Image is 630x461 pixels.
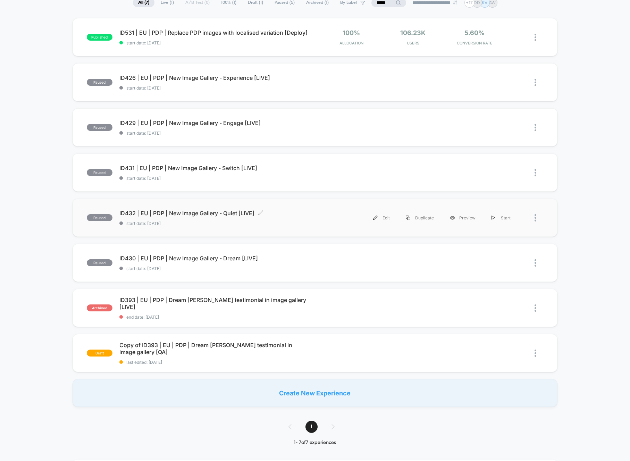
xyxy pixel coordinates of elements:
img: close [535,124,536,131]
span: paused [87,259,112,266]
span: paused [87,124,112,131]
span: ID393 | EU | PDP | Dream [PERSON_NAME] testimonial in image gallery [LIVE] [119,296,315,310]
span: start date: [DATE] [119,176,315,181]
img: menu [373,216,378,220]
span: ID430 | EU | PDP | New Image Gallery - Dream [LIVE] [119,255,315,262]
span: Allocation [339,41,363,45]
img: menu [492,216,495,220]
span: start date: [DATE] [119,221,315,226]
span: Users [384,41,442,45]
img: close [535,350,536,357]
div: Start [484,210,519,226]
span: 106.23k [400,29,426,36]
span: CONVERSION RATE [445,41,504,45]
img: close [535,34,536,41]
span: archived [87,304,112,311]
span: start date: [DATE] [119,131,315,136]
span: ID432 | EU | PDP | New Image Gallery - Quiet [LIVE] [119,210,315,217]
span: 100% [343,29,360,36]
span: ID431 | EU | PDP | New Image Gallery - Switch [LIVE] [119,165,315,171]
span: ID531 | EU | PDP | Replace PDP images with localised variation [Deploy] [119,29,315,36]
span: ID426 | EU | PDP | New Image Gallery - Experience [LIVE] [119,74,315,81]
span: Copy of ID393 | EU | PDP | Dream [PERSON_NAME] testimonial in image gallery [QA] [119,342,315,355]
img: close [535,259,536,267]
img: end [453,0,457,5]
span: last edited: [DATE] [119,360,315,365]
span: paused [87,169,112,176]
span: paused [87,79,112,86]
span: paused [87,214,112,221]
div: 1 - 7 of 7 experiences [282,440,348,446]
div: Create New Experience [73,379,558,407]
span: end date: [DATE] [119,315,315,320]
div: Preview [442,210,484,226]
span: 5.60% [464,29,485,36]
img: close [535,169,536,176]
img: close [535,79,536,86]
span: start date: [DATE] [119,266,315,271]
span: published [87,34,112,41]
span: start date: [DATE] [119,40,315,45]
img: close [535,304,536,312]
img: menu [406,216,410,220]
span: start date: [DATE] [119,85,315,91]
img: close [535,214,536,221]
div: Duplicate [398,210,442,226]
span: ID429 | EU | PDP | New Image Gallery - Engage [LIVE] [119,119,315,126]
div: Edit [365,210,398,226]
span: 1 [305,421,318,433]
span: draft [87,350,112,357]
